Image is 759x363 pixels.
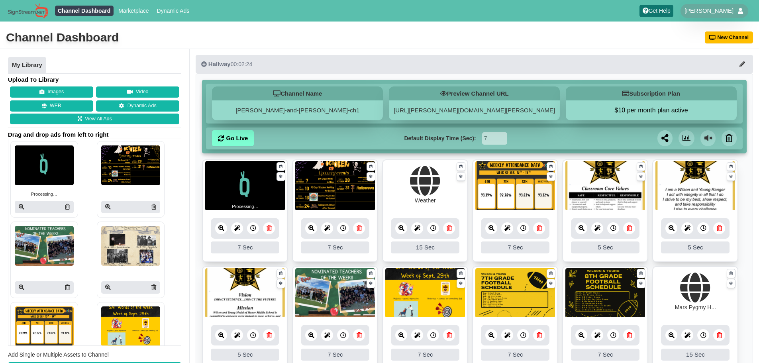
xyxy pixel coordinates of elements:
img: P250x250 image processing20250929 1793698 eam3ah [15,306,74,346]
small: Processing… [31,191,58,198]
a: My Library [8,57,46,74]
img: 1786.025 kb [655,161,735,211]
a: Dynamic Ads [154,6,192,16]
a: Marketplace [116,6,152,16]
img: 8.781 mb [475,268,555,318]
img: 2.818 mb [295,268,375,318]
a: Go Live [212,130,254,146]
a: Get Help [639,5,673,17]
img: 13.968 mb [565,268,645,318]
div: 15 Sec [661,349,730,361]
div: 7 Sec [481,349,549,361]
div: 5 Sec [661,241,730,253]
span: Drag and drop ads from left to right [8,131,181,139]
div: 5 Sec [211,349,279,361]
input: Seconds [482,132,507,145]
a: Dynamic Ads [96,100,179,112]
img: P250x250 image processing20250930 1793698 1lv0sox [101,145,160,185]
img: Sign Stream.NET [8,3,48,19]
div: Channel Dashboard [6,29,119,45]
div: 7 Sec [301,349,369,361]
div: 7 Sec [391,349,459,361]
div: 7 Sec [481,241,549,253]
label: Default Display Time (Sec): [404,134,476,143]
div: 7 Sec [571,349,639,361]
img: 1802.340 kb [565,161,645,211]
img: Sign stream loading animation [205,161,285,211]
img: 1788.290 kb [205,268,285,318]
button: $10 per month plan active [566,106,737,114]
span: [PERSON_NAME] [684,7,734,15]
button: Images [10,86,93,98]
button: WEB [10,100,93,112]
div: Mars Pygmy H... [675,303,716,312]
div: 00:02:24 [201,60,252,68]
a: Channel Dashboard [55,6,114,16]
small: Processing… [232,203,259,210]
img: Sign stream loading animation [15,145,74,185]
div: 5 Sec [571,241,639,253]
a: [URL][PERSON_NAME][DOMAIN_NAME][PERSON_NAME] [394,107,555,114]
button: New Channel [705,31,753,43]
div: 7 Sec [301,241,369,253]
img: 5.491 mb [385,268,465,318]
div: [PERSON_NAME]-and-[PERSON_NAME]-ch1 [212,100,383,120]
h4: Upload To Library [8,76,181,84]
h5: Preview Channel URL [389,86,560,100]
button: Video [96,86,179,98]
button: Hallway00:02:24 [196,55,753,73]
img: P250x250 image processing20250929 1793698 1sh20tb [101,306,160,346]
span: Hallway [208,61,231,67]
a: View All Ads [10,114,179,125]
div: 7 Sec [211,241,279,253]
div: 15 Sec [391,241,459,253]
img: 1236.404 kb [295,161,375,211]
img: P250x250 image processing20250930 1793698 1oxjdjv [15,226,74,266]
div: Weather [415,196,436,205]
img: 597.906 kb [475,161,555,211]
h5: Subscription Plan [566,86,737,100]
span: Add Single or Multiple Assets to Channel [8,351,109,358]
h5: Channel Name [212,86,383,100]
img: P250x250 image processing20250929 1793698 176ewit [101,226,160,266]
